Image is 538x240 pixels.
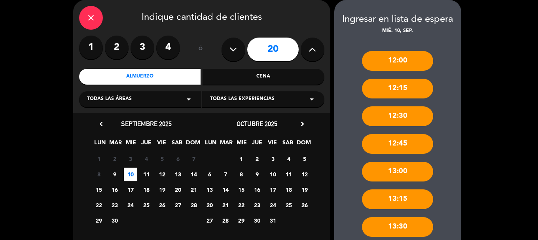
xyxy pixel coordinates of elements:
[362,106,433,126] div: 12:30
[235,198,248,212] span: 22
[155,138,168,151] span: VIE
[140,168,153,181] span: 11
[184,94,193,104] i: arrow_drop_down
[266,198,279,212] span: 24
[266,168,279,181] span: 10
[105,36,129,59] label: 2
[187,183,200,196] span: 21
[155,198,169,212] span: 26
[362,134,433,154] div: 12:45
[203,214,216,227] span: 27
[170,138,184,151] span: SAB
[187,152,200,165] span: 7
[92,183,105,196] span: 15
[92,168,105,181] span: 8
[298,183,311,196] span: 19
[203,168,216,181] span: 6
[235,183,248,196] span: 15
[108,152,121,165] span: 2
[250,168,263,181] span: 9
[187,198,200,212] span: 28
[156,36,180,59] label: 4
[220,138,233,151] span: MAR
[188,36,214,63] div: ó
[250,138,263,151] span: JUE
[235,168,248,181] span: 8
[298,198,311,212] span: 26
[92,214,105,227] span: 29
[235,214,248,227] span: 29
[298,120,307,128] i: chevron_right
[140,183,153,196] span: 18
[108,214,121,227] span: 30
[171,168,184,181] span: 13
[235,138,248,151] span: MIE
[108,168,121,181] span: 9
[171,152,184,165] span: 6
[140,138,153,151] span: JUE
[250,198,263,212] span: 23
[187,168,200,181] span: 14
[203,198,216,212] span: 20
[92,198,105,212] span: 22
[86,13,96,23] i: close
[219,198,232,212] span: 21
[298,168,311,181] span: 12
[266,152,279,165] span: 3
[282,198,295,212] span: 25
[131,36,154,59] label: 3
[237,120,277,128] span: octubre 2025
[108,183,121,196] span: 16
[307,94,316,104] i: arrow_drop_down
[362,51,433,71] div: 12:00
[93,138,106,151] span: LUN
[121,120,172,128] span: septiembre 2025
[79,69,201,85] div: Almuerzo
[266,214,279,227] span: 31
[266,138,279,151] span: VIE
[155,168,169,181] span: 12
[362,162,433,181] div: 13:00
[204,138,217,151] span: LUN
[334,27,461,35] div: mié. 10, sep.
[219,168,232,181] span: 7
[108,198,121,212] span: 23
[124,152,137,165] span: 3
[109,138,122,151] span: MAR
[140,198,153,212] span: 25
[362,79,433,98] div: 12:15
[250,152,263,165] span: 2
[140,152,153,165] span: 4
[171,183,184,196] span: 20
[203,183,216,196] span: 13
[266,183,279,196] span: 17
[362,189,433,209] div: 13:15
[92,152,105,165] span: 1
[282,183,295,196] span: 18
[250,183,263,196] span: 16
[124,168,137,181] span: 10
[281,138,294,151] span: SAB
[298,152,311,165] span: 5
[210,95,275,103] span: Todas las experiencias
[219,183,232,196] span: 14
[282,168,295,181] span: 11
[235,152,248,165] span: 1
[334,12,461,27] div: Ingresar en lista de espera
[186,138,199,151] span: DOM
[87,95,132,103] span: Todas las áreas
[362,217,433,237] div: 13:30
[219,214,232,227] span: 28
[79,6,324,30] div: Indique cantidad de clientes
[124,138,137,151] span: MIE
[124,198,137,212] span: 24
[297,138,310,151] span: DOM
[203,69,324,85] div: Cena
[282,152,295,165] span: 4
[124,183,137,196] span: 17
[171,198,184,212] span: 27
[250,214,263,227] span: 30
[97,120,105,128] i: chevron_left
[155,183,169,196] span: 19
[79,36,103,59] label: 1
